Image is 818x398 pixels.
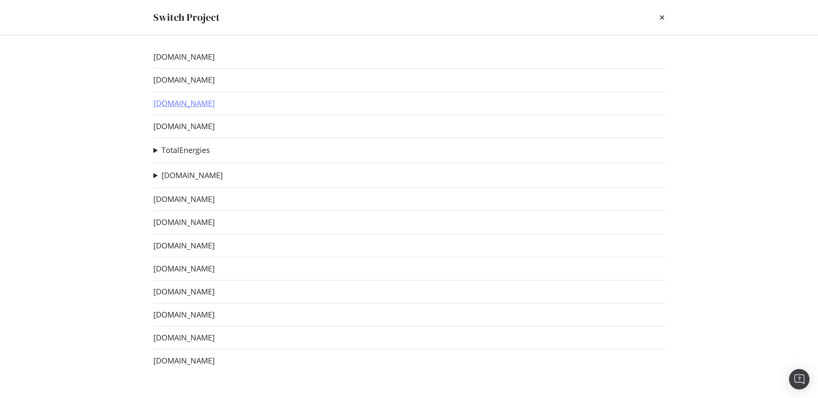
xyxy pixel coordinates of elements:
a: [DOMAIN_NAME] [153,287,215,296]
a: [DOMAIN_NAME] [153,195,215,204]
a: [DOMAIN_NAME] [153,310,215,319]
a: [DOMAIN_NAME] [153,99,215,108]
a: TotalEnergies [161,146,210,155]
summary: [DOMAIN_NAME] [153,170,223,181]
a: [DOMAIN_NAME] [153,241,215,250]
div: Open Intercom Messenger [789,369,809,389]
a: [DOMAIN_NAME] [153,122,215,131]
a: [DOMAIN_NAME] [153,52,215,61]
a: [DOMAIN_NAME] [153,75,215,84]
a: [DOMAIN_NAME] [153,333,215,342]
a: [DOMAIN_NAME] [153,264,215,273]
div: Switch Project [153,10,220,25]
a: [DOMAIN_NAME] [161,171,223,180]
summary: TotalEnergies [153,145,210,156]
div: times [660,10,665,25]
a: [DOMAIN_NAME] [153,218,215,227]
a: [DOMAIN_NAME] [153,356,215,365]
